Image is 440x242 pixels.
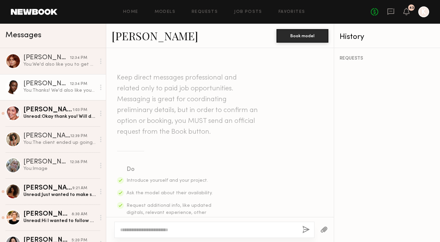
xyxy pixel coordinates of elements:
div: 8:30 AM [72,211,87,218]
header: Keep direct messages professional and related only to paid job opportunities. Messaging is great ... [117,72,260,137]
div: 9:21 AM [72,185,87,192]
div: [PERSON_NAME] [23,159,70,166]
div: Do [127,165,213,174]
div: Unread: Hi I wanted to follow up on this casting, thank you! [23,218,96,224]
a: Job Posts [234,10,262,14]
div: [PERSON_NAME] [23,81,70,87]
div: History [340,33,435,41]
div: 12:34 PM [70,55,87,61]
div: [PERSON_NAME] [23,54,70,61]
button: Book model [276,29,328,43]
a: Book model [276,32,328,38]
div: [PERSON_NAME] [23,185,72,192]
div: [PERSON_NAME] [23,133,70,139]
div: You: Image [23,166,96,172]
a: [PERSON_NAME] [112,28,198,43]
div: [PERSON_NAME] [23,211,72,218]
div: 12:39 PM [70,133,87,139]
div: [PERSON_NAME] [23,107,73,113]
div: 1:03 PM [73,107,87,113]
span: Messages [5,31,41,39]
div: Unread: Okay thank you! Will do. Do you have call times and location yet or will a call sheet be ... [23,113,96,120]
div: REQUESTS [340,56,435,61]
span: Introduce yourself and your project. [127,178,208,183]
div: You: Thanks! We'd also like you to get a neutral short nail manicure ahead of the shoot. We'll re... [23,87,96,94]
div: 12:34 PM [70,81,87,87]
span: Request additional info, like updated digitals, relevant experience, other skills, etc. [127,203,211,222]
a: Models [155,10,175,14]
a: Requests [192,10,218,14]
a: K [418,6,429,17]
div: 43 [409,6,414,10]
span: Ask the model about their availability. [127,191,213,195]
div: You: The client ended up going with other talent, but we really appreciate your time and will con... [23,139,96,146]
div: 12:38 PM [70,159,87,166]
div: You: We'd also like you to get a neutral short nail manicure ahead of the shoot. We'll reimburse ... [23,61,96,68]
a: Favorites [279,10,305,14]
div: Unread: Just wanted to make sure you received my message confirming my availability [23,192,96,198]
a: Home [123,10,138,14]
